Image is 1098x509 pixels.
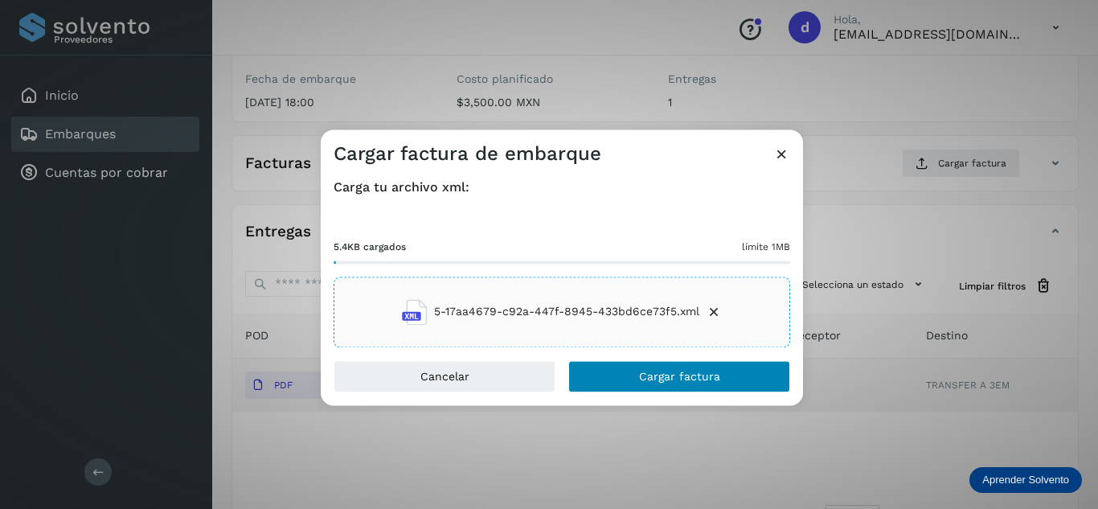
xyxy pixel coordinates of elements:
[334,360,555,392] button: Cancelar
[639,371,720,382] span: Cargar factura
[742,240,790,254] span: límite 1MB
[420,371,469,382] span: Cancelar
[568,360,790,392] button: Cargar factura
[334,240,406,254] span: 5.4KB cargados
[334,142,601,166] h3: Cargar factura de embarque
[334,179,790,195] h4: Carga tu archivo xml:
[969,467,1082,493] div: Aprender Solvento
[434,304,699,321] span: 5-17aa4679-c92a-447f-8945-433bd6ce73f5.xml
[982,474,1069,486] p: Aprender Solvento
